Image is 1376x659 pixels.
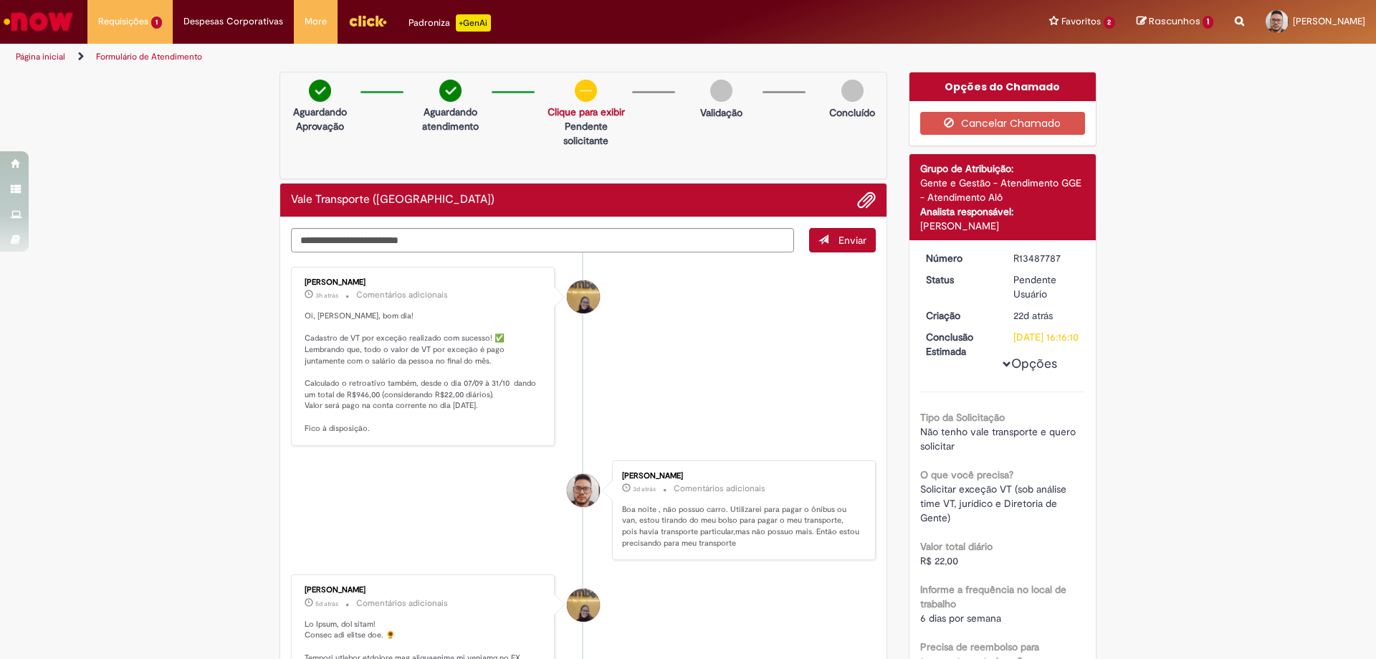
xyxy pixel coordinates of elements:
[920,112,1086,135] button: Cancelar Chamado
[315,291,338,300] span: 3h atrás
[309,80,331,102] img: check-circle-green.png
[16,51,65,62] a: Página inicial
[567,280,600,313] div: Amanda De Campos Gomes Do Nascimento
[183,14,283,29] span: Despesas Corporativas
[915,251,1003,265] dt: Número
[1013,309,1053,322] span: 22d atrás
[857,191,876,209] button: Adicionar anexos
[920,540,993,553] b: Valor total diário
[920,468,1013,481] b: O que você precisa?
[633,485,656,493] time: 26/09/2025 21:48:31
[920,612,1001,625] span: 6 dias por semana
[315,599,338,608] span: 5d atrás
[920,411,1005,424] b: Tipo da Solicitação
[315,599,338,608] time: 24/09/2025 15:43:50
[305,586,543,594] div: [PERSON_NAME]
[829,105,875,120] p: Concluído
[408,14,491,32] div: Padroniza
[98,14,148,29] span: Requisições
[841,80,864,102] img: img-circle-grey.png
[1203,16,1213,29] span: 1
[291,228,794,252] textarea: Digite sua mensagem aqui...
[567,589,600,622] div: Amanda De Campos Gomes Do Nascimento
[291,194,494,207] h2: Vale Transporte (VT) Histórico de tíquete
[315,291,338,300] time: 29/09/2025 09:24:18
[700,105,742,120] p: Validação
[674,483,765,495] small: Comentários adicionais
[1104,16,1116,29] span: 2
[920,176,1086,204] div: Gente e Gestão - Atendimento GGE - Atendimento Alô
[305,310,543,435] p: Oi, [PERSON_NAME], bom dia! Cadastro de VT por exceção realizado com sucesso! ✅ Lembrando que, to...
[915,272,1003,287] dt: Status
[1013,308,1080,323] div: 07/09/2025 23:08:58
[1013,330,1080,344] div: [DATE] 16:16:10
[567,474,600,507] div: Marco Antonio De Oliveira Junior
[1013,272,1080,301] div: Pendente Usuário
[1293,15,1365,27] span: [PERSON_NAME]
[909,72,1096,101] div: Opções do Chamado
[710,80,732,102] img: img-circle-grey.png
[915,308,1003,323] dt: Criação
[920,219,1086,233] div: [PERSON_NAME]
[1013,251,1080,265] div: R13487787
[920,425,1079,452] span: Não tenho vale transporte e quero solicitar
[305,14,327,29] span: More
[1149,14,1200,28] span: Rascunhos
[356,289,448,301] small: Comentários adicionais
[622,472,861,480] div: [PERSON_NAME]
[456,14,491,32] p: +GenAi
[838,234,866,247] span: Enviar
[348,10,387,32] img: click_logo_yellow_360x200.png
[1,7,75,36] img: ServiceNow
[920,204,1086,219] div: Analista responsável:
[1137,15,1213,29] a: Rascunhos
[622,504,861,549] p: Boa noite , não possuo carro. Utilizarei para pagar o ônibus ou van, estou tirando do meu bolso p...
[920,554,958,567] span: R$ 22,00
[305,278,543,287] div: [PERSON_NAME]
[1061,14,1101,29] span: Favoritos
[439,80,462,102] img: check-circle-green.png
[1013,309,1053,322] time: 07/09/2025 23:08:58
[915,330,1003,359] dt: Conclusão Estimada
[286,105,353,133] p: Aguardando Aprovação
[548,105,625,118] a: Clique para exibir
[548,119,625,148] p: Pendente solicitante
[356,597,448,610] small: Comentários adicionais
[151,16,162,29] span: 1
[920,161,1086,176] div: Grupo de Atribuição:
[633,485,656,493] span: 3d atrás
[416,105,484,133] p: Aguardando atendimento
[96,51,202,62] a: Formulário de Atendimento
[11,44,907,70] ul: Trilhas de página
[575,80,597,102] img: circle-minus.png
[809,228,876,252] button: Enviar
[920,583,1066,610] b: Informe a frequência no local de trabalho
[920,483,1069,524] span: Solicitar exceção VT (sob análise time VT, jurídico e Diretoria de Gente)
